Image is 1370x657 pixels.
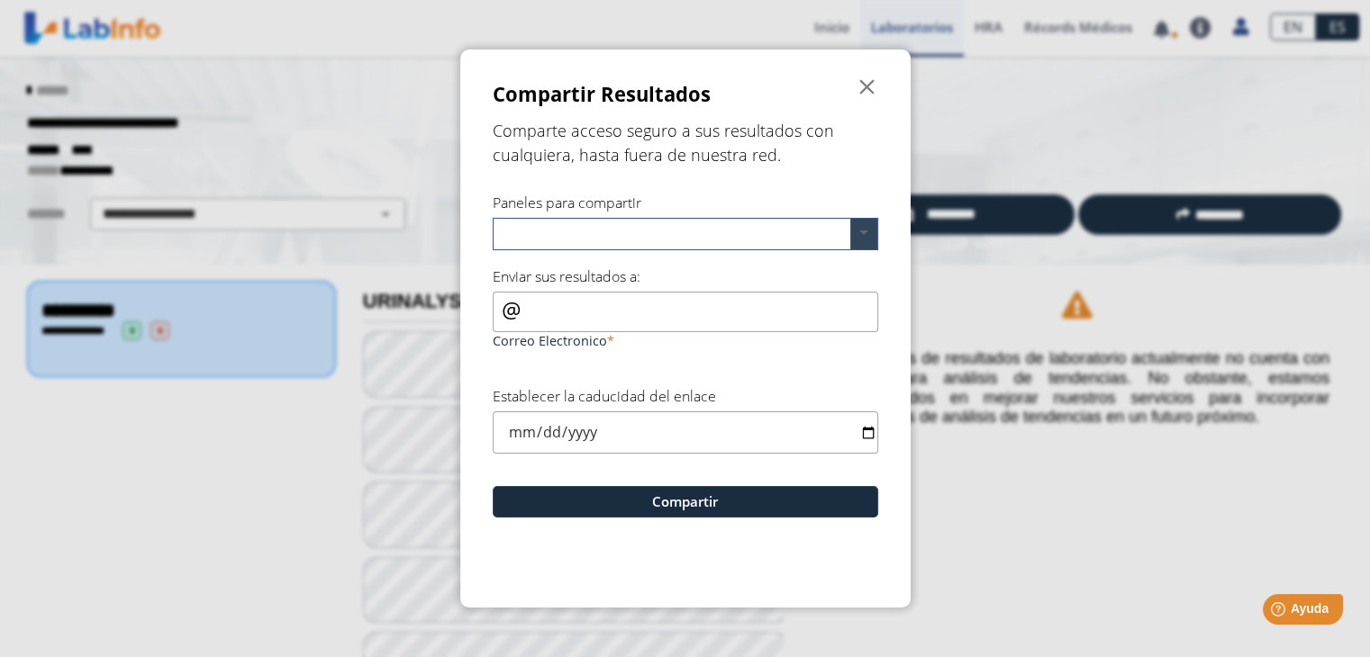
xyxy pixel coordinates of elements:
[493,332,878,349] label: Correo Electronico
[1210,587,1350,637] iframe: Help widget launcher
[493,193,641,212] label: Paneles para compartir
[493,266,640,286] label: Enviar sus resultados a:
[493,80,711,110] h3: Compartir Resultados
[493,119,878,167] h5: Comparte acceso seguro a sus resultados con cualquiera, hasta fuera de nuestra red.
[857,76,878,98] span: 
[493,386,716,406] label: Establecer la caducidad del enlace
[493,486,878,517] button: Compartir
